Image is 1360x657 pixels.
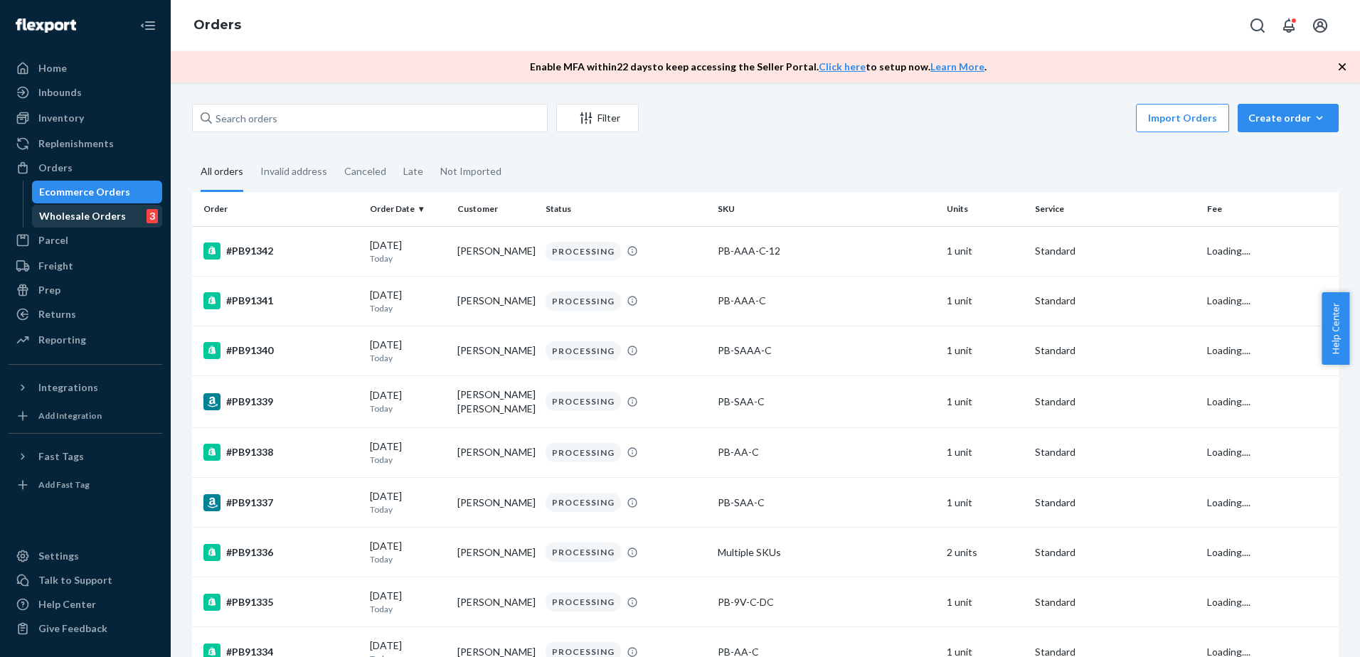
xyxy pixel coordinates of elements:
[1322,292,1349,365] button: Help Center
[32,181,163,203] a: Ecommerce Orders
[941,192,1029,226] th: Units
[546,341,621,360] div: PROCESSING
[819,60,866,73] a: Click here
[364,192,452,226] th: Order Date
[9,132,162,155] a: Replenishments
[38,597,96,611] div: Help Center
[203,242,358,260] div: #PB91342
[370,539,447,565] div: [DATE]
[1035,244,1196,258] p: Standard
[38,380,98,395] div: Integrations
[1035,343,1196,358] p: Standard
[1306,11,1334,40] button: Open account menu
[452,226,540,276] td: [PERSON_NAME]
[38,283,60,297] div: Prep
[38,233,68,247] div: Parcel
[530,60,987,74] p: Enable MFA within 22 days to keep accessing the Seller Portal. to setup now. .
[941,226,1029,276] td: 1 unit
[546,392,621,411] div: PROCESSING
[718,343,935,358] div: PB-SAAA-C
[28,10,80,23] span: Support
[203,393,358,410] div: #PB91339
[452,528,540,577] td: [PERSON_NAME]
[9,81,162,104] a: Inbounds
[370,338,447,364] div: [DATE]
[370,388,447,415] div: [DATE]
[718,244,935,258] div: PB-AAA-C-12
[452,375,540,427] td: [PERSON_NAME] [PERSON_NAME]
[452,276,540,326] td: [PERSON_NAME]
[38,61,67,75] div: Home
[1035,294,1196,308] p: Standard
[1201,375,1339,427] td: Loading....
[540,192,712,226] th: Status
[182,5,253,46] ol: breadcrumbs
[1136,104,1229,132] button: Import Orders
[38,410,102,422] div: Add Integration
[718,496,935,510] div: PB-SAA-C
[9,474,162,496] a: Add Fast Tag
[203,544,358,561] div: #PB91336
[546,543,621,562] div: PROCESSING
[260,153,327,190] div: Invalid address
[370,454,447,466] p: Today
[1035,395,1196,409] p: Standard
[556,104,639,132] button: Filter
[712,528,941,577] td: Multiple SKUs
[38,137,114,151] div: Replenishments
[38,85,82,100] div: Inbounds
[32,205,163,228] a: Wholesale Orders3
[452,427,540,477] td: [PERSON_NAME]
[1275,11,1303,40] button: Open notifications
[1201,528,1339,577] td: Loading....
[1201,326,1339,375] td: Loading....
[370,302,447,314] p: Today
[134,11,162,40] button: Close Navigation
[718,395,935,409] div: PB-SAA-C
[9,545,162,567] a: Settings
[39,209,126,223] div: Wholesale Orders
[941,326,1029,375] td: 1 unit
[370,439,447,466] div: [DATE]
[546,592,621,611] div: PROCESSING
[712,192,941,226] th: SKU
[370,252,447,265] p: Today
[1201,577,1339,627] td: Loading....
[1243,11,1272,40] button: Open Search Box
[38,333,86,347] div: Reporting
[370,553,447,565] p: Today
[1238,104,1339,132] button: Create order
[9,57,162,80] a: Home
[344,153,386,190] div: Canceled
[38,549,79,563] div: Settings
[9,303,162,326] a: Returns
[147,209,158,223] div: 3
[9,617,162,640] button: Give Feedback
[1201,192,1339,226] th: Fee
[38,573,112,587] div: Talk to Support
[718,294,935,308] div: PB-AAA-C
[941,577,1029,627] td: 1 unit
[38,307,76,321] div: Returns
[370,503,447,516] p: Today
[1035,545,1196,560] p: Standard
[557,111,638,125] div: Filter
[1029,192,1201,226] th: Service
[1201,427,1339,477] td: Loading....
[457,203,534,215] div: Customer
[9,405,162,427] a: Add Integration
[9,445,162,468] button: Fast Tags
[38,621,107,636] div: Give Feedback
[9,255,162,277] a: Freight
[203,292,358,309] div: #PB91341
[38,259,73,273] div: Freight
[203,342,358,359] div: #PB91340
[941,528,1029,577] td: 2 units
[1201,276,1339,326] td: Loading....
[1035,445,1196,459] p: Standard
[1201,478,1339,528] td: Loading....
[452,577,540,627] td: [PERSON_NAME]
[203,444,358,461] div: #PB91338
[546,242,621,261] div: PROCESSING
[452,326,540,375] td: [PERSON_NAME]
